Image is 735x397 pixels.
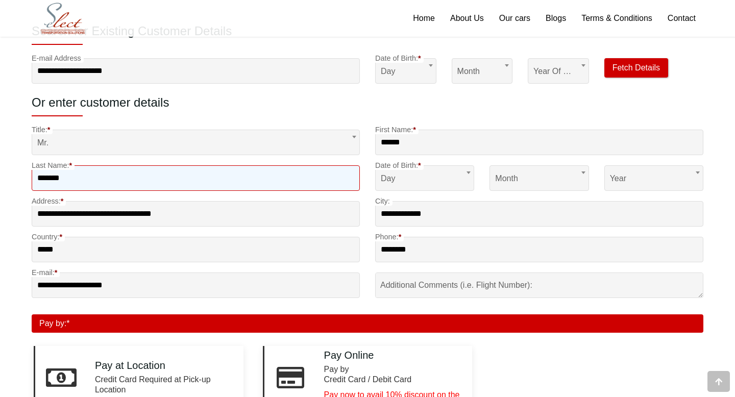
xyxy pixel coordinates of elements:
[375,233,404,241] label: Phone:
[32,233,65,241] label: Country:
[381,166,469,191] span: Day
[95,375,236,395] div: Credit Card Required at Pick-up Location
[32,54,84,63] label: E-mail Address
[324,364,465,385] div: Pay by Credit Card / Debit Card
[375,165,474,191] span: Day
[457,59,507,84] span: Month
[37,130,354,156] span: Mr.
[375,54,424,63] label: Date of Birth:
[528,58,589,84] span: Year of Birth
[32,161,75,170] label: Last Name:
[32,130,360,155] span: Mr.
[380,272,532,298] label: Additional Comments (i.e. Flight Number):
[489,165,589,191] span: Month
[495,166,583,191] span: Month
[32,95,703,116] h3: Or enter customer details
[32,268,60,277] label: E-mail:
[533,59,583,84] span: Year of Birth
[375,126,419,134] label: First Name:
[375,161,424,170] label: Date of Birth:
[375,58,436,84] span: Day
[375,197,393,206] label: City:
[32,126,53,134] label: Title:
[610,166,698,191] span: Year
[604,165,703,191] span: Year
[95,359,236,372] h4: Pay at Location
[32,197,66,206] label: Address:
[381,59,431,84] span: Day
[452,58,513,84] span: Month
[324,349,465,362] h4: Pay Online
[34,1,91,36] img: Select Rent a Car
[707,371,730,392] div: Go to top
[32,314,703,333] div: Pay by:
[604,58,668,78] button: Fetch Details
